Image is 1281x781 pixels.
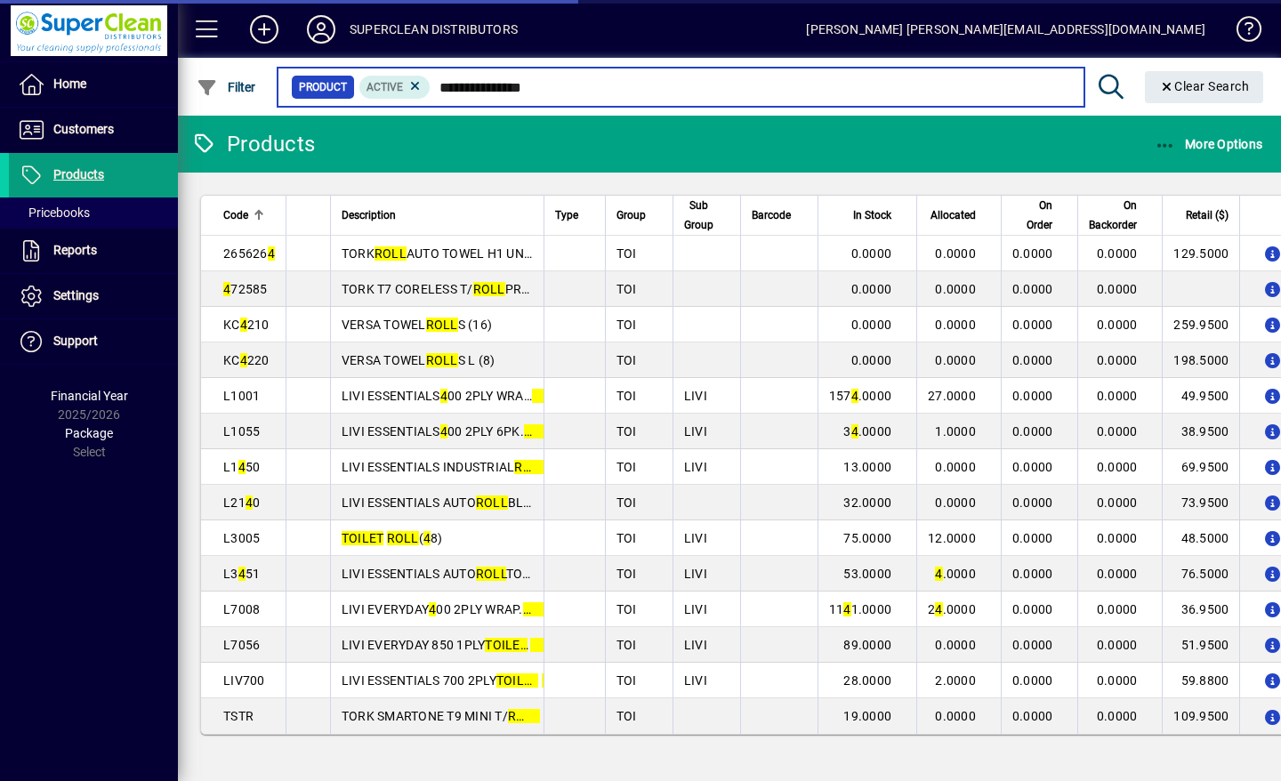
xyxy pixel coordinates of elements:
[342,638,586,652] span: LIVI EVERYDAY 850 1PLY ( 8)
[1012,389,1053,403] span: 0.0000
[1097,282,1138,296] span: 0.0000
[1012,673,1053,688] span: 0.0000
[616,318,637,332] span: TOI
[684,460,707,474] span: LIVI
[935,460,976,474] span: 0.0000
[9,62,178,107] a: Home
[928,531,976,545] span: 12.0000
[1012,196,1053,235] span: On Order
[1162,449,1239,485] td: 69.9500
[1097,531,1138,545] span: 0.0000
[684,196,729,235] div: Sub Group
[350,15,518,44] div: SUPERCLEAN DISTRIBUTORS
[268,246,275,261] em: 4
[238,460,246,474] em: 4
[240,353,247,367] em: 4
[928,602,976,616] span: 2 .0000
[223,424,260,439] span: L1055
[197,80,256,94] span: Filter
[1162,627,1239,663] td: 51.9500
[616,567,637,581] span: TOI
[616,673,637,688] span: TOI
[53,122,114,136] span: Customers
[1012,246,1053,261] span: 0.0000
[616,205,646,225] span: Group
[1012,709,1053,723] span: 0.0000
[1155,137,1263,151] span: More Options
[806,15,1205,44] div: [PERSON_NAME] [PERSON_NAME][EMAIL_ADDRESS][DOMAIN_NAME]
[191,130,315,158] div: Products
[935,318,976,332] span: 0.0000
[928,389,976,403] span: 27.0000
[616,389,637,403] span: TOI
[555,205,578,225] span: Type
[542,673,574,688] em: ROLL
[1012,282,1053,296] span: 0.0000
[851,424,858,439] em: 4
[9,108,178,152] a: Customers
[1012,460,1053,474] span: 0.0000
[843,531,891,545] span: 75.0000
[342,495,721,510] span: LIVI ESSENTIALS AUTO BLUE PAPER TOWEL. 2PLY 1 0M. (6)
[843,638,891,652] span: 89.0000
[851,246,892,261] span: 0.0000
[342,531,443,545] span: ( 8)
[18,205,90,220] span: Pricebooks
[342,531,384,545] em: TOILET
[1159,79,1250,93] span: Clear Search
[223,567,260,581] span: L3 51
[236,13,293,45] button: Add
[851,389,858,403] em: 4
[684,531,707,545] span: LIVI
[684,567,707,581] span: LIVI
[1012,495,1053,510] span: 0.0000
[1162,663,1239,698] td: 59.8800
[616,638,637,652] span: TOI
[9,274,178,318] a: Settings
[853,205,891,225] span: In Stock
[1097,353,1138,367] span: 0.0000
[1012,424,1053,439] span: 0.0000
[530,638,562,652] em: ROLL
[851,282,892,296] span: 0.0000
[476,567,506,581] em: ROLL
[843,709,891,723] span: 19.0000
[752,205,791,225] span: Barcode
[684,673,707,688] span: LIVI
[223,389,260,403] span: L1001
[223,246,275,261] span: 265626
[429,602,436,616] em: 4
[935,567,942,581] em: 4
[1012,531,1053,545] span: 0.0000
[342,205,533,225] div: Description
[223,205,248,225] span: Code
[616,246,637,261] span: TOI
[1097,709,1138,723] span: 0.0000
[223,602,260,616] span: L7008
[1162,592,1239,627] td: 36.9500
[342,353,495,367] span: VERSA TOWEL S L (8)
[1097,638,1138,652] span: 0.0000
[1089,196,1153,235] div: On Backorder
[1097,602,1138,616] span: 0.0000
[935,638,976,652] span: 0.0000
[53,76,86,91] span: Home
[1097,424,1138,439] span: 0.0000
[1097,460,1138,474] span: 0.0000
[1162,520,1239,556] td: 48.5000
[223,531,260,545] span: L3005
[616,531,637,545] span: TOI
[1162,342,1239,378] td: 198.5000
[1097,246,1138,261] span: 0.0000
[223,495,260,510] span: L21 0
[1162,414,1239,449] td: 38.9500
[616,205,662,225] div: Group
[829,389,891,403] span: 157 .0000
[1097,389,1138,403] span: 0.0000
[426,353,458,367] em: ROLL
[53,334,98,348] span: Support
[342,205,396,225] span: Description
[223,638,260,652] span: L7056
[935,602,942,616] em: 4
[342,602,634,616] span: LIVI EVERYDAY 00 2PLY WRAP. S ( 8)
